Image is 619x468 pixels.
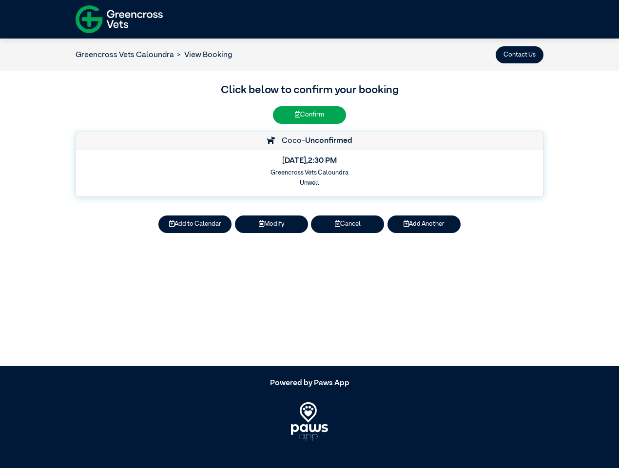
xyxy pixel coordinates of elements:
img: f-logo [76,2,163,36]
li: View Booking [174,49,232,61]
strong: Unconfirmed [305,137,352,145]
h6: Greencross Vets Caloundra [82,169,537,176]
a: Greencross Vets Caloundra [76,51,174,59]
img: PawsApp [291,402,329,441]
button: Modify [235,215,308,233]
h3: Click below to confirm your booking [76,82,543,99]
h6: Unwell [82,179,537,187]
span: Coco [277,137,302,145]
button: Add Another [387,215,461,233]
button: Confirm [273,106,346,123]
h5: Powered by Paws App [76,379,543,388]
button: Add to Calendar [158,215,232,233]
nav: breadcrumb [76,49,232,61]
span: - [302,137,352,145]
button: Cancel [311,215,384,233]
h5: [DATE] , 2:30 PM [82,156,537,166]
button: Contact Us [496,46,543,63]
